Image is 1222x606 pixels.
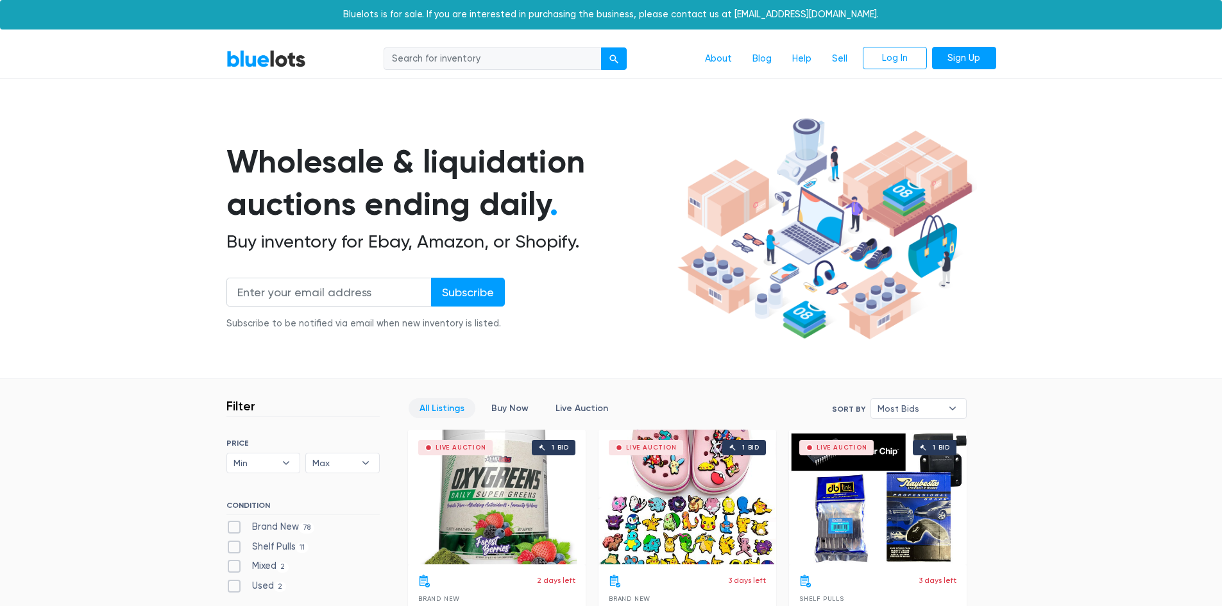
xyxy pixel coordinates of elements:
a: All Listings [409,398,475,418]
a: Live Auction 1 bid [598,430,776,564]
span: Brand New [418,595,460,602]
label: Used [226,579,287,593]
label: Brand New [226,520,315,534]
h1: Wholesale & liquidation auctions ending daily [226,140,673,226]
p: 3 days left [728,575,766,586]
b: ▾ [939,399,966,418]
a: BlueLots [226,49,306,68]
span: Shelf Pulls [799,595,844,602]
h6: PRICE [226,439,380,448]
div: Live Auction [817,444,867,451]
span: 2 [276,562,289,573]
div: 1 bid [742,444,760,451]
a: Live Auction 1 bid [789,430,967,564]
div: Live Auction [626,444,677,451]
span: Max [312,453,355,473]
span: Brand New [609,595,650,602]
span: 11 [296,543,309,553]
span: 78 [299,523,315,533]
div: Live Auction [436,444,486,451]
a: Sign Up [932,47,996,70]
a: Log In [863,47,927,70]
b: ▾ [273,453,300,473]
a: Blog [742,47,782,71]
a: Sell [822,47,858,71]
span: . [550,185,558,223]
input: Enter your email address [226,278,432,307]
div: 1 bid [552,444,569,451]
a: Help [782,47,822,71]
a: About [695,47,742,71]
input: Search for inventory [384,47,602,71]
b: ▾ [352,453,379,473]
h3: Filter [226,398,255,414]
span: 2 [274,582,287,592]
div: 1 bid [933,444,950,451]
p: 2 days left [537,575,575,586]
h6: CONDITION [226,501,380,515]
label: Sort By [832,403,865,415]
span: Most Bids [878,399,942,418]
input: Subscribe [431,278,505,307]
h2: Buy inventory for Ebay, Amazon, or Shopify. [226,231,673,253]
a: Buy Now [480,398,539,418]
img: hero-ee84e7d0318cb26816c560f6b4441b76977f77a177738b4e94f68c95b2b83dbb.png [673,112,977,346]
div: Subscribe to be notified via email when new inventory is listed. [226,317,505,331]
label: Mixed [226,559,289,573]
span: Min [233,453,276,473]
label: Shelf Pulls [226,540,309,554]
a: Live Auction 1 bid [408,430,586,564]
p: 3 days left [919,575,956,586]
a: Live Auction [545,398,619,418]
